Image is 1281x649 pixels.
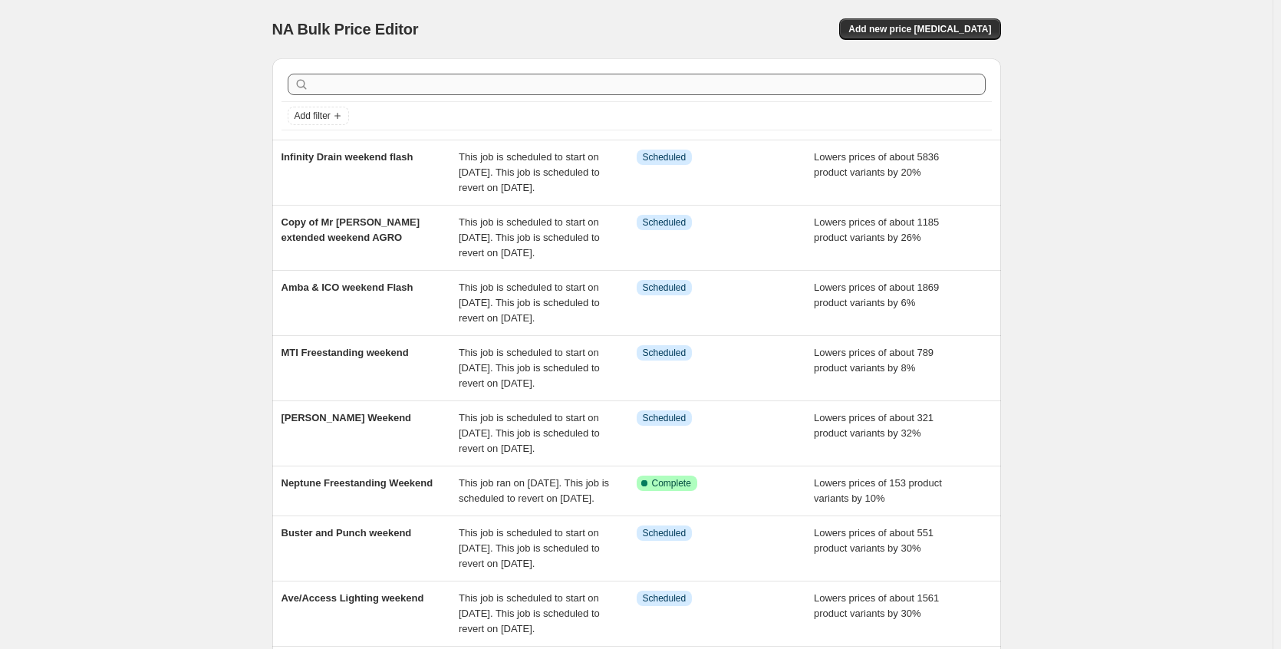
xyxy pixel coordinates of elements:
[272,21,419,38] span: NA Bulk Price Editor
[459,216,600,259] span: This job is scheduled to start on [DATE]. This job is scheduled to revert on [DATE].
[282,412,412,423] span: [PERSON_NAME] Weekend
[643,527,687,539] span: Scheduled
[643,216,687,229] span: Scheduled
[282,527,412,539] span: Buster and Punch weekend
[814,477,942,504] span: Lowers prices of 153 product variants by 10%
[814,592,939,619] span: Lowers prices of about 1561 product variants by 30%
[282,477,433,489] span: Neptune Freestanding Weekend
[814,412,934,439] span: Lowers prices of about 321 product variants by 32%
[643,412,687,424] span: Scheduled
[643,151,687,163] span: Scheduled
[459,592,600,634] span: This job is scheduled to start on [DATE]. This job is scheduled to revert on [DATE].
[814,527,934,554] span: Lowers prices of about 551 product variants by 30%
[643,592,687,605] span: Scheduled
[282,347,409,358] span: MTI Freestanding weekend
[459,527,600,569] span: This job is scheduled to start on [DATE]. This job is scheduled to revert on [DATE].
[814,347,934,374] span: Lowers prices of about 789 product variants by 8%
[459,347,600,389] span: This job is scheduled to start on [DATE]. This job is scheduled to revert on [DATE].
[814,216,939,243] span: Lowers prices of about 1185 product variants by 26%
[814,151,939,178] span: Lowers prices of about 5836 product variants by 20%
[814,282,939,308] span: Lowers prices of about 1869 product variants by 6%
[652,477,691,489] span: Complete
[295,110,331,122] span: Add filter
[282,216,420,243] span: Copy of Mr [PERSON_NAME] extended weekend AGRO
[459,282,600,324] span: This job is scheduled to start on [DATE]. This job is scheduled to revert on [DATE].
[288,107,349,125] button: Add filter
[643,347,687,359] span: Scheduled
[643,282,687,294] span: Scheduled
[282,151,413,163] span: Infinity Drain weekend flash
[459,151,600,193] span: This job is scheduled to start on [DATE]. This job is scheduled to revert on [DATE].
[459,477,609,504] span: This job ran on [DATE]. This job is scheduled to revert on [DATE].
[282,592,424,604] span: Ave/Access Lighting weekend
[839,18,1000,40] button: Add new price [MEDICAL_DATA]
[459,412,600,454] span: This job is scheduled to start on [DATE]. This job is scheduled to revert on [DATE].
[282,282,413,293] span: Amba & ICO weekend Flash
[848,23,991,35] span: Add new price [MEDICAL_DATA]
